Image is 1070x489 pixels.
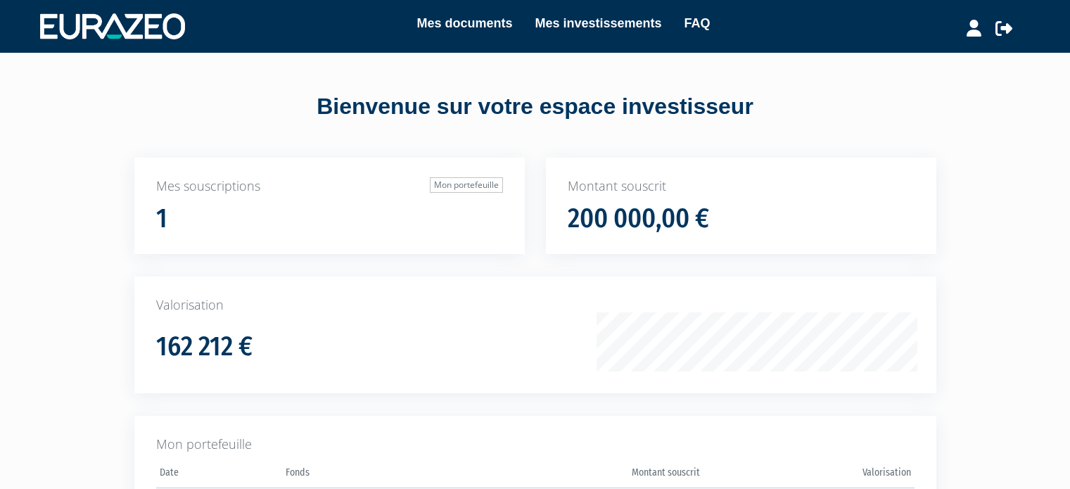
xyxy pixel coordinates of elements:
[156,177,503,196] p: Mes souscriptions
[416,13,512,33] a: Mes documents
[156,436,915,454] p: Mon portefeuille
[535,13,661,33] a: Mes investissements
[282,462,492,488] th: Fonds
[156,204,167,234] h1: 1
[156,296,915,315] p: Valorisation
[156,462,283,488] th: Date
[568,204,709,234] h1: 200 000,00 €
[493,462,703,488] th: Montant souscrit
[684,13,711,33] a: FAQ
[103,91,968,123] div: Bienvenue sur votre espace investisseur
[703,462,914,488] th: Valorisation
[40,13,185,39] img: 1732889491-logotype_eurazeo_blanc_rvb.png
[568,177,915,196] p: Montant souscrit
[156,332,253,362] h1: 162 212 €
[430,177,503,193] a: Mon portefeuille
